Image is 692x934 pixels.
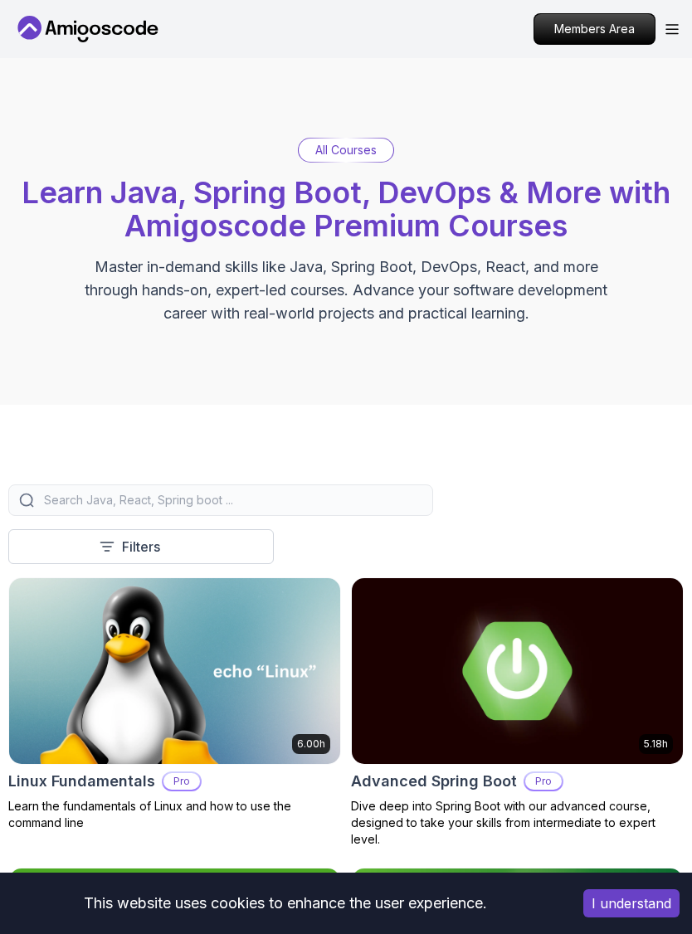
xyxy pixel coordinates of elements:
span: Learn Java, Spring Boot, DevOps & More with Amigoscode Premium Courses [22,174,670,244]
p: Master in-demand skills like Java, Spring Boot, DevOps, React, and more through hands-on, expert-... [67,255,625,325]
img: Advanced Spring Boot card [352,578,683,764]
input: Search Java, React, Spring boot ... [41,492,422,508]
h2: Linux Fundamentals [8,770,155,793]
p: Learn the fundamentals of Linux and how to use the command line [8,798,341,831]
p: Pro [163,773,200,790]
p: 6.00h [297,737,325,751]
p: 5.18h [644,737,668,751]
button: Accept cookies [583,889,680,917]
div: This website uses cookies to enhance the user experience. [12,885,558,922]
p: All Courses [315,142,377,158]
p: Pro [525,773,562,790]
p: Dive deep into Spring Boot with our advanced course, designed to take your skills from intermedia... [351,798,684,848]
button: Open Menu [665,24,679,35]
button: Filters [8,529,274,564]
p: Filters [122,537,160,557]
h2: Advanced Spring Boot [351,770,517,793]
p: Members Area [534,14,655,44]
a: Advanced Spring Boot card5.18hAdvanced Spring BootProDive deep into Spring Boot with our advanced... [351,577,684,848]
a: Members Area [534,13,655,45]
img: Linux Fundamentals card [9,578,340,764]
a: Linux Fundamentals card6.00hLinux FundamentalsProLearn the fundamentals of Linux and how to use t... [8,577,341,831]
